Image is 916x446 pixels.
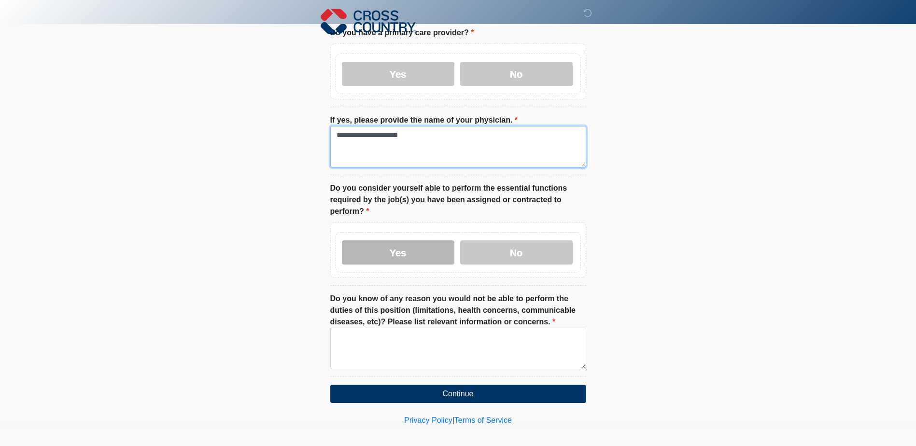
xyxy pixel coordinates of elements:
[454,416,512,424] a: Terms of Service
[460,240,573,265] label: No
[330,385,586,403] button: Continue
[330,182,586,217] label: Do you consider yourself able to perform the essential functions required by the job(s) you have ...
[404,416,452,424] a: Privacy Policy
[342,62,454,86] label: Yes
[452,416,454,424] a: |
[342,240,454,265] label: Yes
[321,7,416,35] img: Cross Country Logo
[330,293,586,328] label: Do you know of any reason you would not be able to perform the duties of this position (limitatio...
[330,114,518,126] label: If yes, please provide the name of your physician.
[460,62,573,86] label: No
